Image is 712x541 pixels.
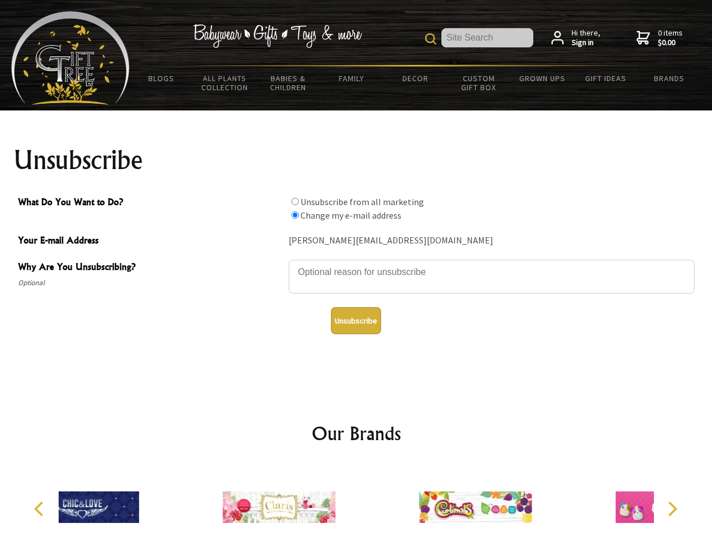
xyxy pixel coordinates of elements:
[18,260,283,276] span: Why Are You Unsubscribing?
[300,210,401,221] label: Change my e-mail address
[193,24,362,48] img: Babywear - Gifts - Toys & more
[257,66,320,99] a: Babies & Children
[193,66,257,99] a: All Plants Collection
[289,232,695,250] div: [PERSON_NAME][EMAIL_ADDRESS][DOMAIN_NAME]
[291,211,299,219] input: What Do You Want to Do?
[572,38,600,48] strong: Sign in
[383,66,447,90] a: Decor
[574,66,638,90] a: Gift Ideas
[425,33,436,45] img: product search
[660,496,684,521] button: Next
[28,496,53,521] button: Previous
[447,66,511,99] a: Custom Gift Box
[636,28,683,48] a: 0 items$0.00
[638,66,701,90] a: Brands
[291,198,299,205] input: What Do You Want to Do?
[551,28,600,48] a: Hi there,Sign in
[18,276,283,290] span: Optional
[320,66,384,90] a: Family
[658,28,683,48] span: 0 items
[18,195,283,211] span: What Do You Want to Do?
[11,11,130,105] img: Babyware - Gifts - Toys and more...
[572,28,600,48] span: Hi there,
[510,66,574,90] a: Grown Ups
[14,147,699,174] h1: Unsubscribe
[18,233,283,250] span: Your E-mail Address
[23,420,690,447] h2: Our Brands
[289,260,695,294] textarea: Why Are You Unsubscribing?
[441,28,533,47] input: Site Search
[658,38,683,48] strong: $0.00
[130,66,193,90] a: BLOGS
[331,307,381,334] button: Unsubscribe
[300,196,424,207] label: Unsubscribe from all marketing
